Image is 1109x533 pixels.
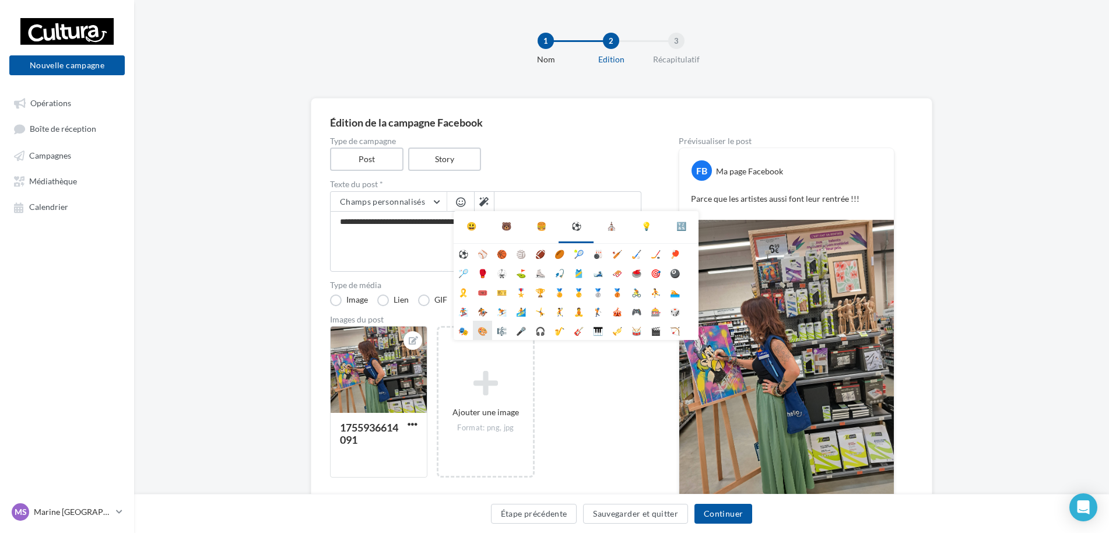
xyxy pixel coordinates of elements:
[569,301,588,321] li: 🧘
[330,281,641,289] label: Type de média
[588,244,608,263] li: 🎳
[491,504,577,524] button: Étape précédente
[508,54,583,65] div: Nom
[531,321,550,340] li: 🎧
[454,282,473,301] li: 🎗️
[536,220,546,232] div: 🍔
[639,54,714,65] div: Récapitulatif
[550,282,569,301] li: 🏅
[1069,493,1097,521] div: Open Intercom Messenger
[454,263,473,282] li: 🏸
[501,220,511,232] div: 🐻
[377,294,409,306] label: Lien
[716,166,783,177] div: Ma page Facebook
[492,282,511,301] li: 🎫
[550,244,569,263] li: 🏉
[676,220,686,232] div: 🔣
[9,501,125,523] a: MS Marine [GEOGRAPHIC_DATA]
[7,145,127,166] a: Campagnes
[330,137,641,145] label: Type de campagne
[30,124,96,134] span: Boîte de réception
[330,294,368,306] label: Image
[646,263,665,282] li: 🎯
[550,263,569,282] li: 🎣
[418,294,447,306] label: GIF
[7,118,127,139] a: Boîte de réception
[466,220,476,232] div: 😃
[608,282,627,301] li: 🥉
[454,301,473,321] li: 🏂
[473,282,492,301] li: 🎟️
[665,282,685,301] li: 🏊
[408,148,482,171] label: Story
[473,301,492,321] li: 🏇
[15,506,27,518] span: MS
[454,321,473,340] li: 🎭
[330,315,641,324] div: Images du post
[574,54,648,65] div: Edition
[679,137,894,145] div: Prévisualiser le post
[608,244,627,263] li: 🏏
[7,170,127,191] a: Médiathèque
[29,202,68,212] span: Calendrier
[606,220,616,232] div: ⛪
[627,282,646,301] li: 🚴
[511,263,531,282] li: ⛳
[588,282,608,301] li: 🥈
[473,321,492,340] li: 🎨
[473,244,492,263] li: ⚾
[511,321,531,340] li: 🎤
[627,301,646,321] li: 🎮
[646,244,665,263] li: 🏒
[608,301,627,321] li: 🎪
[511,301,531,321] li: 🏄
[7,196,127,217] a: Calendrier
[550,321,569,340] li: 🎷
[627,244,646,263] li: 🏑
[691,193,882,205] p: Parce que les artistes aussi font leur rentrée !!!
[692,160,712,181] div: FB
[473,263,492,282] li: 🥊
[492,301,511,321] li: ⛷️
[531,244,550,263] li: 🏈
[571,220,581,232] div: ⚽
[588,301,608,321] li: 🏌
[641,220,651,232] div: 💡
[646,282,665,301] li: ⛹️
[492,321,511,340] li: 🎼
[665,301,685,321] li: 🎲
[627,263,646,282] li: 🥌
[330,148,403,171] label: Post
[569,263,588,282] li: 🎽
[608,321,627,340] li: 🎺
[646,301,665,321] li: 🎰
[29,150,71,160] span: Campagnes
[569,321,588,340] li: 🎸
[7,92,127,113] a: Opérations
[588,321,608,340] li: 🎹
[665,263,685,282] li: 🎱
[492,244,511,263] li: 🏀
[588,263,608,282] li: 🎿
[603,33,619,49] div: 2
[550,301,569,321] li: 🤾
[454,244,473,263] li: ⚽
[29,176,77,186] span: Médiathèque
[646,321,665,340] li: 🎬
[340,197,425,206] span: Champs personnalisés
[330,117,913,128] div: Édition de la campagne Facebook
[608,263,627,282] li: 🛷
[511,244,531,263] li: 🏐
[531,282,550,301] li: 🏆
[492,263,511,282] li: 🥋
[331,192,447,212] button: Champs personnalisés
[665,244,685,263] li: 🏓
[531,263,550,282] li: ⛸️
[569,244,588,263] li: 🎾
[340,421,398,446] div: 1755936614091
[30,98,71,108] span: Opérations
[694,504,752,524] button: Continuer
[531,301,550,321] li: 🤸
[34,506,111,518] p: Marine [GEOGRAPHIC_DATA]
[569,282,588,301] li: 🥇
